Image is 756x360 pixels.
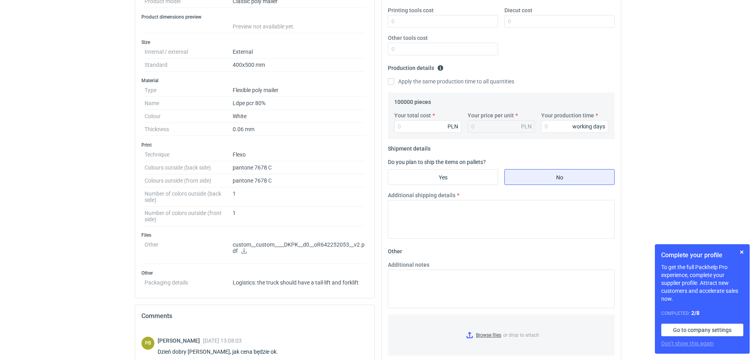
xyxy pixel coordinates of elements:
strong: 2 / 8 [691,310,700,316]
legend: 100000 pieces [394,96,431,105]
label: Diecut cost [504,6,532,14]
legend: Other [388,245,402,254]
div: Dzień dobry [PERSON_NAME], jak cena będzie ok. [158,348,288,356]
dt: Name [145,97,233,110]
h1: Complete your profile [661,251,743,260]
h3: Product dimensions preview [141,14,368,20]
h2: Comments [141,311,368,321]
h3: Files [141,232,368,238]
dt: Internal / external [145,45,233,58]
legend: Shipment details [388,142,431,152]
input: 0 [541,120,608,133]
a: Go to company settings [661,324,743,336]
div: Piotr Bożek [141,337,154,350]
input: 0 [388,15,498,28]
dt: Thickness [145,123,233,136]
dd: Flexo [233,148,365,161]
h3: Size [141,39,368,45]
input: 0 [388,43,498,55]
h3: Material [141,77,368,84]
label: Do you plan to ship the items on pallets? [388,159,486,165]
label: No [504,169,615,185]
dd: 0.06 mm [233,123,365,136]
dt: Number of colors outside (back side) [145,187,233,207]
input: 0 [504,15,615,28]
label: Apply the same production time to all quantities [388,77,514,85]
h3: Other [141,270,368,276]
button: Skip for now [737,247,747,257]
dd: 1 [233,207,365,226]
dt: Colours outside (back side) [145,161,233,174]
label: Your production time [541,111,594,119]
dd: External [233,45,365,58]
label: Yes [388,169,498,185]
p: To get the full Packhelp Pro experience, complete your supplier profile. Attract new customers an... [661,263,743,303]
figcaption: PB [141,337,154,350]
input: 0 [394,120,461,133]
dd: 1 [233,187,365,207]
label: Additional notes [388,261,429,269]
dd: pantone 7678 C [233,161,365,174]
dt: Other [145,238,233,264]
div: working days [572,123,605,130]
dd: Logistics: the truck should have a tail-lift and forklift [233,276,365,286]
label: or drop to attach [388,315,614,355]
div: PLN [521,123,532,130]
label: Other tools cost [388,34,428,42]
span: [DATE] 13:08:03 [203,337,242,344]
dd: Flexible poly mailer [233,84,365,97]
span: [PERSON_NAME] [158,337,203,344]
dt: Technique [145,148,233,161]
label: Printing tools cost [388,6,434,14]
button: Don’t show this again [661,339,714,347]
label: Additional shipping details [388,191,455,199]
dt: Colour [145,110,233,123]
label: Your total cost [394,111,431,119]
dt: Standard [145,58,233,72]
dd: pantone 7678 C [233,174,365,187]
legend: Production details [388,62,444,71]
dt: Number of colors outside (front side) [145,207,233,226]
dd: Ldpe pcr 80% [233,97,365,110]
h3: Print [141,142,368,148]
p: custom__custom____DKPK__d0__oR642252053__v2.pdf [233,241,365,255]
label: Your price per unit [468,111,514,119]
div: Completed: [661,309,743,317]
dd: White [233,110,365,123]
div: PLN [448,123,458,130]
dt: Packaging details [145,276,233,286]
dd: 400x500 mm [233,58,365,72]
dt: Type [145,84,233,97]
span: Preview not available yet. [233,23,295,30]
dt: Colours outside (front side) [145,174,233,187]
